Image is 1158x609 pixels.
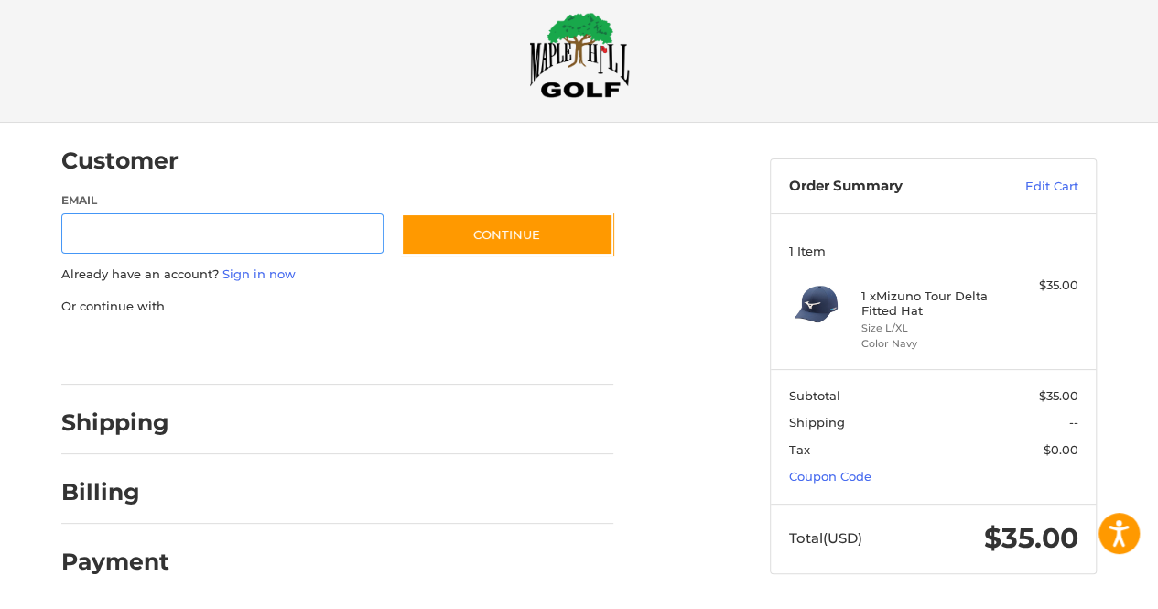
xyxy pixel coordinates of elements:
button: Continue [401,213,613,256]
h3: Order Summary [789,178,986,196]
iframe: PayPal-venmo [366,333,503,366]
iframe: PayPal-paylater [211,333,348,366]
span: $35.00 [1039,388,1078,403]
iframe: PayPal-paypal [56,333,193,366]
h2: Payment [61,548,169,576]
h3: 1 Item [789,244,1078,258]
a: Coupon Code [789,469,871,484]
li: Size L/XL [861,321,1001,336]
p: Or continue with [61,298,613,316]
li: Color Navy [861,336,1001,352]
span: -- [1069,415,1078,430]
span: Total (USD) [789,529,862,547]
h4: 1 x Mizuno Tour Delta Fitted Hat [861,288,1001,319]
label: Email [61,192,384,209]
p: Already have an account? [61,266,613,284]
span: Shipping [789,415,845,430]
span: Tax [789,442,810,457]
h2: Customer [61,147,179,175]
span: $0.00 [1044,442,1078,457]
a: Sign in now [222,266,296,281]
div: $35.00 [1006,277,1078,295]
h2: Billing [61,478,168,506]
a: Edit Cart [986,178,1078,196]
span: $35.00 [984,521,1078,555]
span: Subtotal [789,388,840,403]
h2: Shipping [61,408,169,437]
img: Maple Hill Golf [529,12,630,98]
